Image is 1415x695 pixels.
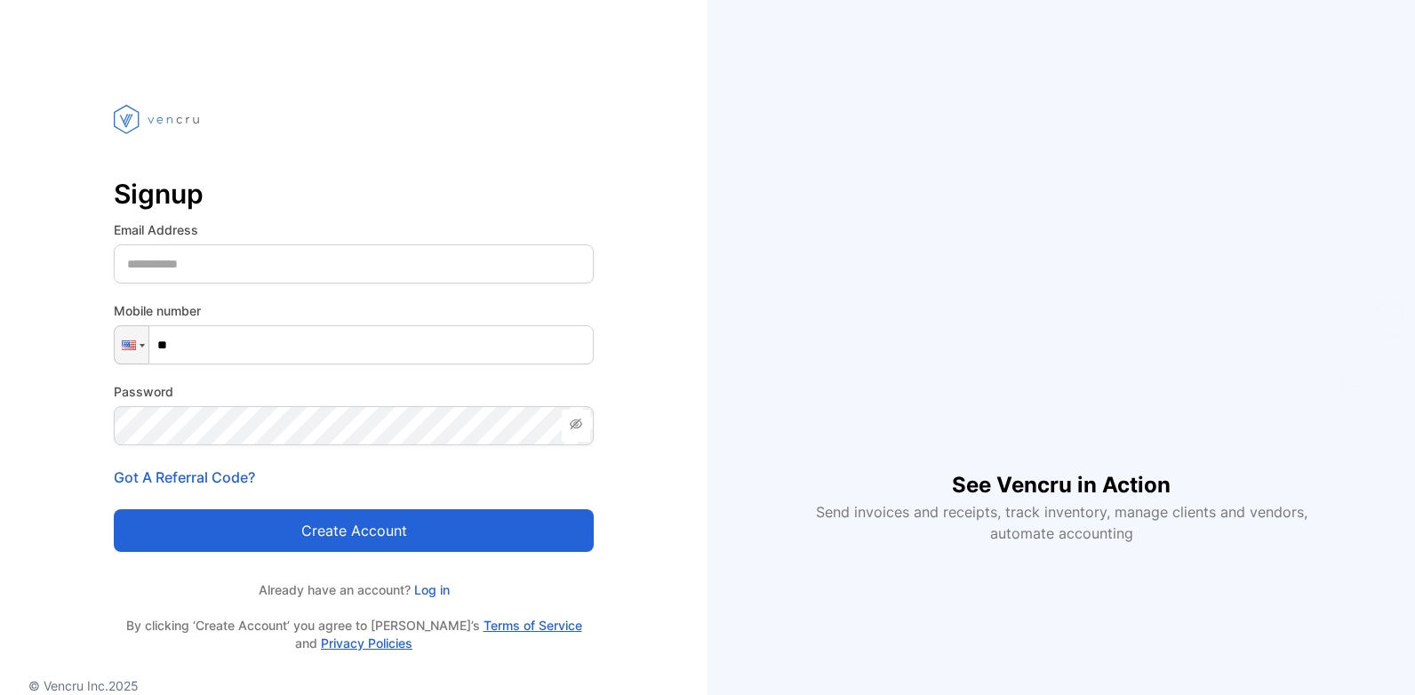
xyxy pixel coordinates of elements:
p: Signup [114,172,594,215]
p: By clicking ‘Create Account’ you agree to [PERSON_NAME]’s and [114,617,594,652]
a: Privacy Policies [321,635,412,651]
div: United States: + 1 [115,326,148,363]
label: Mobile number [114,301,594,320]
button: Create account [114,509,594,552]
a: Terms of Service [484,618,582,633]
p: Already have an account? [114,580,594,599]
img: vencru logo [114,71,203,167]
a: Log in [411,582,450,597]
h1: See Vencru in Action [952,441,1171,501]
label: Password [114,382,594,401]
p: Got A Referral Code? [114,467,594,488]
label: Email Address [114,220,594,239]
iframe: YouTube video player [803,151,1319,441]
p: Send invoices and receipts, track inventory, manage clients and vendors, automate accounting [805,501,1317,544]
